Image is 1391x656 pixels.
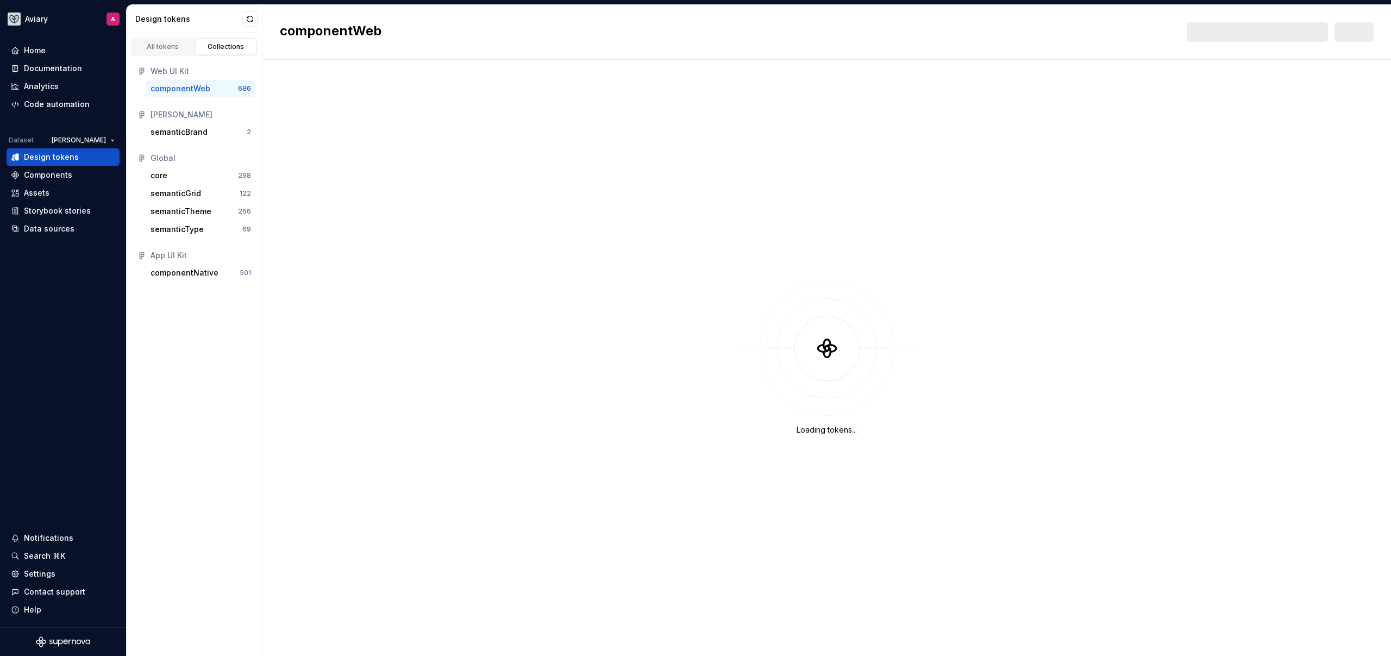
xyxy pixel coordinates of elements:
button: componentNative501 [146,264,255,282]
div: Code automation [24,99,90,110]
div: semanticGrid [151,188,201,199]
button: AviaryA [2,7,124,30]
div: Data sources [24,223,74,234]
div: 122 [240,189,251,198]
img: 256e2c79-9abd-4d59-8978-03feab5a3943.png [8,13,21,26]
div: Design tokens [24,152,79,163]
button: componentWeb686 [146,80,255,97]
button: semanticTheme266 [146,203,255,220]
a: Settings [7,565,120,583]
a: Code automation [7,96,120,113]
div: App UI Kit [151,250,251,261]
button: semanticBrand2 [146,123,255,141]
div: semanticBrand [151,127,208,138]
div: All tokens [136,42,190,51]
a: Storybook stories [7,202,120,220]
button: [PERSON_NAME] [47,133,120,148]
div: Components [24,170,72,180]
div: Assets [24,188,49,198]
div: Aviary [25,14,48,24]
div: Storybook stories [24,205,91,216]
div: Help [24,604,41,615]
svg: Supernova Logo [36,636,90,647]
div: core [151,170,167,181]
h2: componentWeb [280,22,381,42]
div: Search ⌘K [24,551,65,561]
div: [PERSON_NAME] [151,109,251,120]
a: Components [7,166,120,184]
div: 298 [238,171,251,180]
div: 69 [242,225,251,234]
div: Loading tokens... [797,424,857,435]
div: 686 [238,84,251,93]
a: Home [7,42,120,59]
a: Assets [7,184,120,202]
button: Search ⌘K [7,547,120,565]
div: Home [24,45,46,56]
a: Data sources [7,220,120,238]
a: Design tokens [7,148,120,166]
div: 501 [240,268,251,277]
div: Analytics [24,81,59,92]
button: semanticGrid122 [146,185,255,202]
div: semanticTheme [151,206,211,217]
div: Design tokens [135,14,242,24]
div: 2 [247,128,251,136]
a: Documentation [7,60,120,77]
div: semanticType [151,224,204,235]
div: Documentation [24,63,82,74]
div: Dataset [9,136,34,145]
button: core298 [146,167,255,184]
div: 266 [238,207,251,216]
div: componentNative [151,267,218,278]
div: Global [151,153,251,164]
div: Collections [199,42,253,51]
button: Notifications [7,529,120,547]
button: semanticType69 [146,221,255,238]
div: A [111,15,115,23]
span: [PERSON_NAME] [52,136,106,145]
div: Notifications [24,533,73,543]
div: componentWeb [151,83,210,94]
a: Analytics [7,78,120,95]
div: Settings [24,568,55,579]
div: Contact support [24,586,85,597]
button: Help [7,601,120,618]
div: Web UI Kit [151,66,251,77]
button: Contact support [7,583,120,601]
